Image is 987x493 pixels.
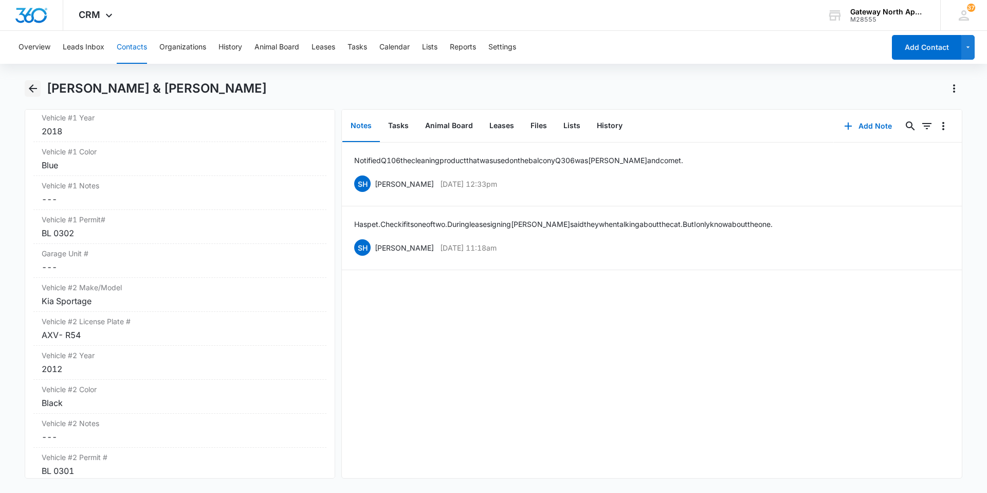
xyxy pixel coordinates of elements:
[589,110,631,142] button: History
[218,31,242,64] button: History
[935,118,952,134] button: Overflow Menu
[63,31,104,64] button: Leads Inbox
[522,110,555,142] button: Files
[42,397,318,409] div: Black
[33,210,326,244] div: Vehicle #1 Permit#BL 0302
[488,31,516,64] button: Settings
[33,312,326,346] div: Vehicle #2 License Plate #AXV- R54
[33,176,326,210] div: Vehicle #1 Notes---
[47,81,267,96] h1: [PERSON_NAME] & [PERSON_NAME]
[42,227,318,239] div: BL 0302
[79,9,100,20] span: CRM
[417,110,481,142] button: Animal Board
[312,31,335,64] button: Leases
[354,175,371,192] span: SH
[42,193,318,205] dd: ---
[42,159,318,171] div: Blue
[42,295,318,307] div: Kia Sportage
[33,448,326,482] div: Vehicle #2 Permit #BL 0301
[33,142,326,176] div: Vehicle #1 ColorBlue
[33,346,326,380] div: Vehicle #2 Year2012
[555,110,589,142] button: Lists
[42,180,318,191] label: Vehicle #1 Notes
[42,329,318,341] div: AXV- R54
[834,114,902,138] button: Add Note
[892,35,961,60] button: Add Contact
[42,282,318,293] label: Vehicle #2 Make/Model
[375,179,434,189] p: [PERSON_NAME]
[422,31,437,64] button: Lists
[850,16,925,23] div: account id
[42,261,318,273] dd: ---
[450,31,476,64] button: Reports
[967,4,975,12] span: 37
[342,110,380,142] button: Notes
[19,31,50,64] button: Overview
[42,125,318,137] div: 2018
[159,31,206,64] button: Organizations
[42,146,318,157] label: Vehicle #1 Color
[902,118,919,134] button: Search...
[42,350,318,361] label: Vehicle #2 Year
[42,112,318,123] label: Vehicle #1 Year
[25,80,41,97] button: Back
[354,219,773,230] p: Has pet. Check if its one of two. During lease signing [PERSON_NAME] said they when talking about...
[440,242,497,253] p: [DATE] 11:18am
[42,316,318,327] label: Vehicle #2 License Plate #
[42,418,318,429] label: Vehicle #2 Notes
[348,31,367,64] button: Tasks
[850,8,925,16] div: account name
[42,248,318,259] label: Garage Unit #
[33,380,326,414] div: Vehicle #2 ColorBlack
[42,452,318,463] label: Vehicle #2 Permit #
[117,31,147,64] button: Contacts
[42,465,318,477] div: BL 0301
[380,110,417,142] button: Tasks
[254,31,299,64] button: Animal Board
[42,363,318,375] div: 2012
[440,179,497,189] p: [DATE] 12:33pm
[42,384,318,395] label: Vehicle #2 Color
[946,80,962,97] button: Actions
[967,4,975,12] div: notifications count
[919,118,935,134] button: Filters
[33,108,326,142] div: Vehicle #1 Year2018
[42,431,318,443] dd: ---
[375,242,434,253] p: [PERSON_NAME]
[354,155,683,166] p: Notified Q106 the cleaning product that was used on the balcony Q306 was [PERSON_NAME] and comet.
[33,414,326,448] div: Vehicle #2 Notes---
[33,278,326,312] div: Vehicle #2 Make/ModelKia Sportage
[42,214,318,225] label: Vehicle #1 Permit#
[379,31,410,64] button: Calendar
[354,239,371,256] span: SH
[33,244,326,278] div: Garage Unit #---
[481,110,522,142] button: Leases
